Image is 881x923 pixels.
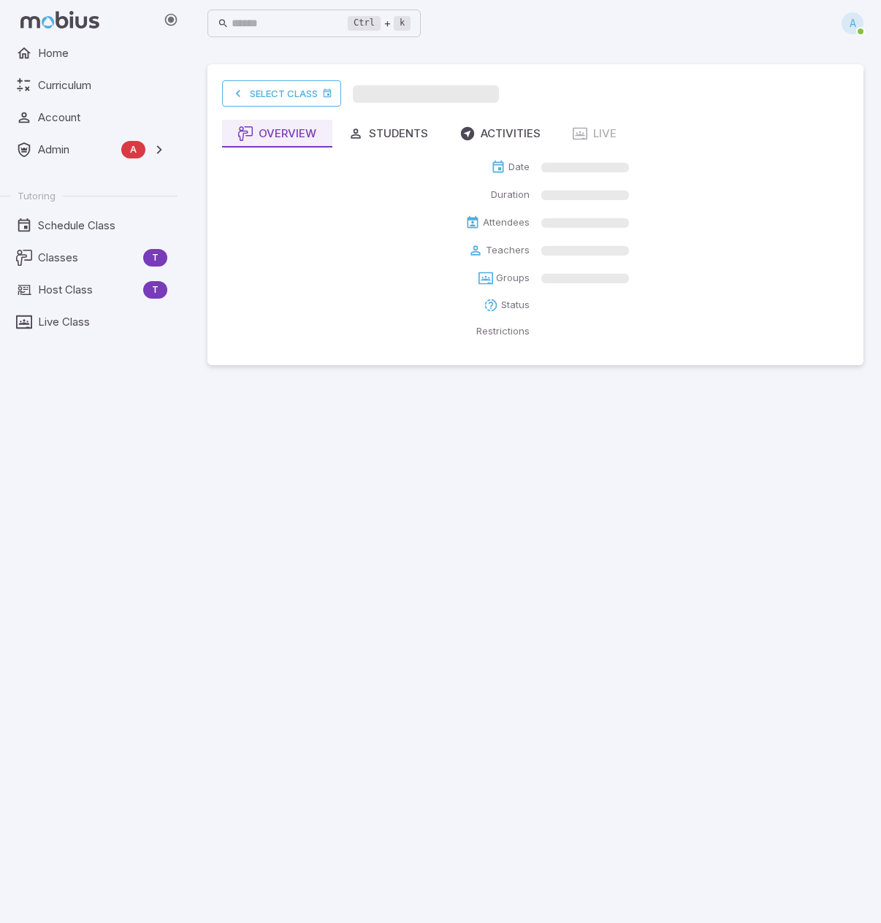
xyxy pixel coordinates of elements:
div: + [348,15,411,32]
div: Students [348,126,428,142]
span: Home [38,45,167,61]
span: Account [38,110,167,126]
span: Tutoring [18,189,56,202]
span: Admin [38,142,115,158]
p: Duration [491,188,530,202]
span: T [143,283,167,297]
div: Activities [460,126,541,142]
span: T [143,250,167,265]
span: Schedule Class [38,218,167,234]
p: Teachers [486,243,530,258]
kbd: Ctrl [348,16,381,31]
span: Classes [38,250,137,266]
p: Restrictions [476,324,530,339]
span: Host Class [38,282,137,298]
span: Live Class [38,314,167,330]
span: Curriculum [38,77,167,93]
p: Status [501,298,530,313]
div: A [842,12,863,34]
span: A [121,142,145,157]
div: Overview [238,126,316,142]
kbd: k [394,16,411,31]
p: Date [508,160,530,175]
p: Groups [496,271,530,286]
p: Attendees [483,215,530,230]
a: Select Class [222,80,341,107]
